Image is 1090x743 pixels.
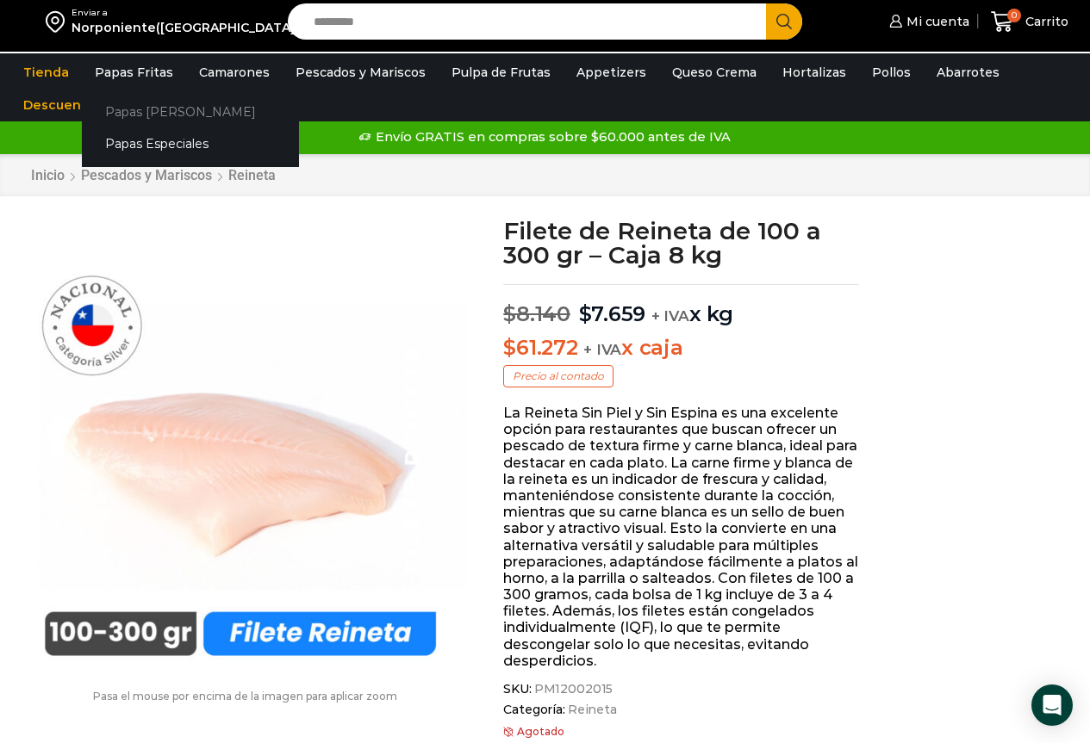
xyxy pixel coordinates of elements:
[774,56,855,89] a: Hortalizas
[503,682,859,697] span: SKU:
[15,56,78,89] a: Tienda
[503,365,614,387] p: Precio al contado
[72,7,299,19] div: Enviar a
[190,56,278,89] a: Camarones
[503,335,577,360] bdi: 61.272
[503,335,516,360] span: $
[928,56,1008,89] a: Abarrotes
[503,336,859,361] p: x caja
[86,56,182,89] a: Papas Fritas
[13,690,477,703] p: Pasa el mouse por encima de la imagen para aplicar zoom
[287,56,434,89] a: Pescados y Mariscos
[579,301,646,326] bdi: 7.659
[583,341,621,358] span: + IVA
[1031,684,1073,726] div: Open Intercom Messenger
[503,219,859,267] h1: Filete de Reineta de 100 a 300 gr – Caja 8 kg
[72,19,299,36] div: Norponiente([GEOGRAPHIC_DATA])
[46,7,72,36] img: address-field-icon.svg
[902,13,969,30] span: Mi cuenta
[568,56,655,89] a: Appetizers
[503,405,859,669] p: La Reineta Sin Piel y Sin Espina es una excelente opción para restaurantes que buscan ofrecer un ...
[15,89,111,121] a: Descuentos
[227,167,277,183] a: Reineta
[503,301,516,326] span: $
[80,167,213,183] a: Pescados y Mariscos
[579,301,592,326] span: $
[13,219,468,673] img: filete-reineta
[30,167,277,183] nav: Breadcrumb
[30,167,65,183] a: Inicio
[503,301,570,326] bdi: 8.140
[82,96,299,128] a: Papas [PERSON_NAME]
[443,56,559,89] a: Pulpa de Frutas
[503,726,859,738] p: Agotado
[987,2,1073,42] a: 0 Carrito
[532,682,614,697] span: PM12002015
[1007,9,1021,22] span: 0
[503,703,859,717] span: Categoría:
[885,4,969,39] a: Mi cuenta
[82,127,299,159] a: Papas Especiales
[651,307,689,325] span: + IVA
[663,56,765,89] a: Queso Crema
[863,56,919,89] a: Pollos
[503,284,859,327] p: x kg
[1021,13,1068,30] span: Carrito
[565,703,617,717] a: Reineta
[766,3,802,40] button: Search button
